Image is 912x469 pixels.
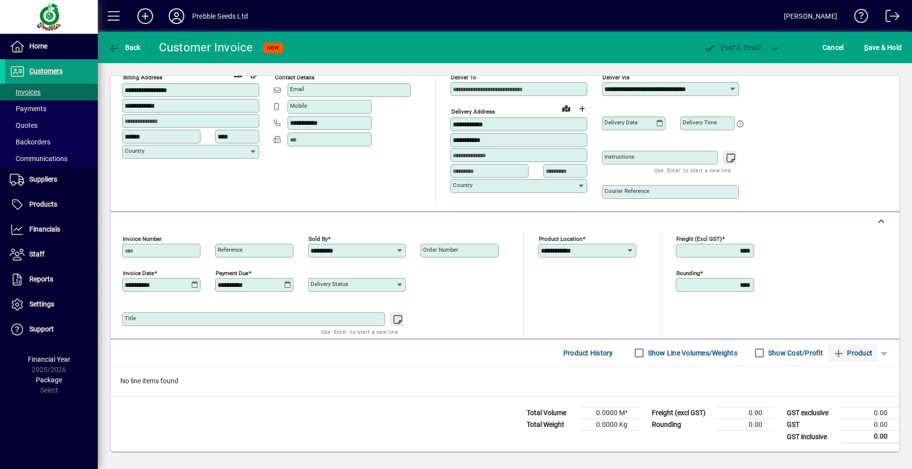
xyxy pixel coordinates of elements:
[5,242,98,267] a: Staff
[125,147,144,154] mat-label: Country
[111,366,899,396] div: No line items found
[29,67,63,75] span: Customers
[321,326,398,337] mat-hint: Use 'Enter' to start a new line
[699,39,765,56] button: Post & Email
[823,40,844,55] span: Cancel
[559,344,617,362] button: Product History
[10,121,38,129] span: Quotes
[29,325,54,333] span: Support
[580,419,639,431] td: 0.0000 Kg
[29,42,47,50] span: Home
[106,39,143,56] button: Back
[833,345,872,361] span: Product
[29,175,57,183] span: Suppliers
[878,2,900,34] a: Logout
[604,153,634,160] mat-label: Instructions
[29,225,60,233] span: Financials
[820,39,846,56] button: Cancel
[5,150,98,167] a: Communications
[782,407,841,419] td: GST exclusive
[782,431,841,443] td: GST inclusive
[841,419,899,431] td: 0.00
[453,182,472,188] mat-label: Country
[10,155,67,163] span: Communications
[766,348,823,358] label: Show Cost/Profit
[5,317,98,342] a: Support
[311,281,348,287] mat-label: Delivery status
[10,105,46,113] span: Payments
[580,407,639,419] td: 0.0000 M³
[267,45,279,51] span: NEW
[230,66,246,82] a: View on map
[563,345,613,361] span: Product History
[5,267,98,292] a: Reports
[522,407,580,419] td: Total Volume
[847,2,868,34] a: Knowledge Base
[5,117,98,134] a: Quotes
[108,44,141,51] span: Back
[715,407,774,419] td: 0.00
[28,355,70,363] span: Financial Year
[5,134,98,150] a: Backorders
[864,44,868,51] span: S
[654,164,731,176] mat-hint: Use 'Enter' to start a new line
[130,7,161,25] button: Add
[29,250,44,258] span: Staff
[192,8,248,24] div: Prebble Seeds Ltd
[423,246,458,253] mat-label: Order number
[676,270,700,277] mat-label: Rounding
[841,431,899,443] td: 0.00
[5,217,98,242] a: Financials
[290,102,307,109] mat-label: Mobile
[5,292,98,317] a: Settings
[161,7,192,25] button: Profile
[290,86,304,93] mat-label: Email
[5,167,98,192] a: Suppliers
[604,119,638,126] mat-label: Delivery date
[646,348,737,358] label: Show Line Volumes/Weights
[29,200,57,208] span: Products
[309,235,328,242] mat-label: Sold by
[125,315,136,322] mat-label: Title
[29,275,53,283] span: Reports
[782,419,841,431] td: GST
[5,192,98,217] a: Products
[216,270,248,277] mat-label: Payment due
[683,119,717,126] mat-label: Delivery time
[10,88,41,96] span: Invoices
[704,44,760,51] span: ost & Email
[5,34,98,59] a: Home
[558,100,574,116] a: View on map
[5,84,98,100] a: Invoices
[604,188,649,194] mat-label: Courier Reference
[539,235,582,242] mat-label: Product location
[647,419,715,431] td: Rounding
[841,407,899,419] td: 0.00
[522,419,580,431] td: Total Weight
[218,246,243,253] mat-label: Reference
[602,74,629,81] mat-label: Deliver via
[246,67,262,82] button: Copy to Delivery address
[828,344,877,362] button: Product
[784,8,837,24] div: [PERSON_NAME]
[29,300,54,308] span: Settings
[159,40,253,55] div: Customer Invoice
[123,235,162,242] mat-label: Invoice number
[451,74,476,81] mat-label: Deliver To
[721,44,725,51] span: P
[647,407,715,419] td: Freight (excl GST)
[864,40,902,55] span: ave & Hold
[862,39,904,56] button: Save & Hold
[10,138,50,146] span: Backorders
[715,419,774,431] td: 0.00
[676,235,722,242] mat-label: Freight (excl GST)
[574,101,590,117] button: Choose address
[98,39,152,56] app-page-header-button: Back
[5,100,98,117] a: Payments
[36,376,62,384] span: Package
[123,270,154,277] mat-label: Invoice date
